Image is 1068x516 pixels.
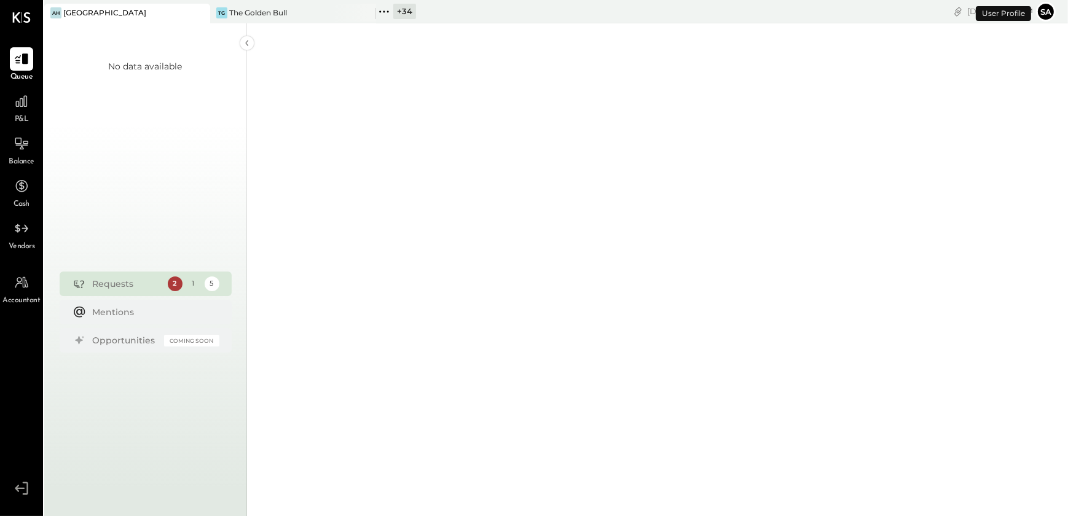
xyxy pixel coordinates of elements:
[976,6,1031,21] div: User Profile
[393,4,416,19] div: + 34
[14,199,29,210] span: Cash
[9,157,34,168] span: Balance
[9,241,35,252] span: Vendors
[15,114,29,125] span: P&L
[1,174,42,210] a: Cash
[967,6,1033,17] div: [DATE]
[93,278,162,290] div: Requests
[164,335,219,346] div: Coming Soon
[3,295,41,307] span: Accountant
[1,90,42,125] a: P&L
[205,276,219,291] div: 5
[10,72,33,83] span: Queue
[1,47,42,83] a: Queue
[952,5,964,18] div: copy link
[168,276,183,291] div: 2
[1,132,42,168] a: Balance
[109,60,183,72] div: No data available
[93,306,213,318] div: Mentions
[229,7,287,18] div: The Golden Bull
[50,7,61,18] div: AH
[216,7,227,18] div: TG
[1036,2,1056,21] button: Sa
[186,276,201,291] div: 1
[93,334,158,346] div: Opportunities
[1,271,42,307] a: Accountant
[1,217,42,252] a: Vendors
[63,7,146,18] div: [GEOGRAPHIC_DATA]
